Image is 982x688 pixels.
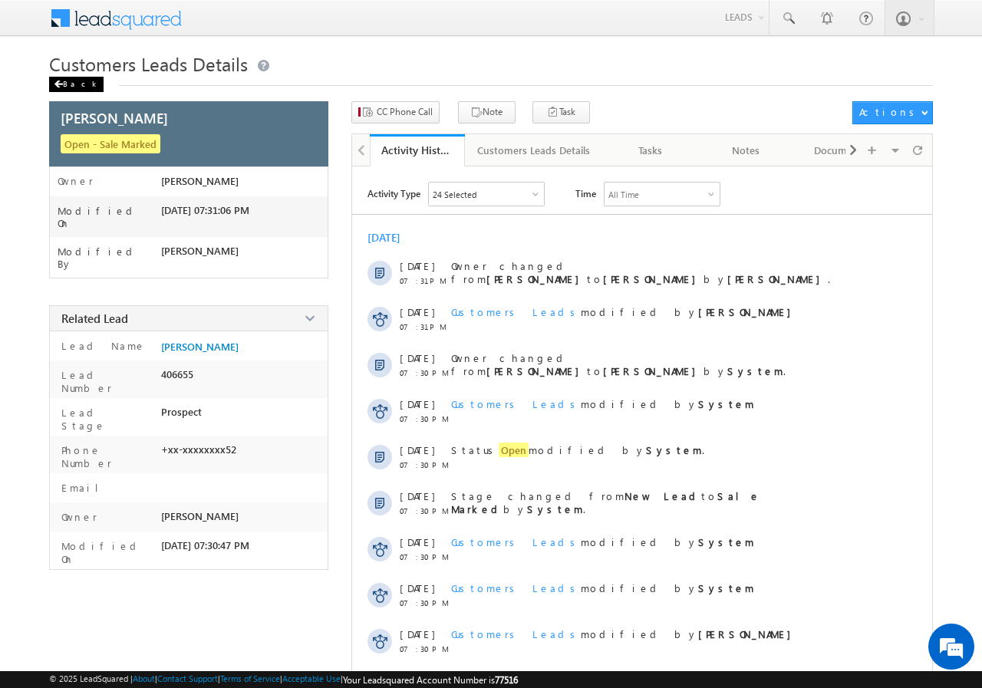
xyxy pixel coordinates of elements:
label: Owner [58,510,97,523]
div: Notes [711,141,780,160]
span: modified by [451,581,754,594]
strong: Sale Marked [451,489,760,515]
strong: System [527,502,583,515]
span: [DATE] [400,305,434,318]
strong: [PERSON_NAME] [698,305,799,318]
span: Status modified by . [451,443,704,457]
strong: System [698,397,754,410]
a: Terms of Service [220,673,280,683]
span: +xx-xxxxxxxx52 [161,443,236,456]
span: 07:30 PM [400,460,446,469]
span: Owner changed from to by . [451,351,786,377]
span: [DATE] [400,627,434,640]
label: Modified By [58,245,161,270]
button: Task [532,101,590,123]
label: Modified On [58,539,154,565]
span: [DATE] [400,259,434,272]
span: Customers Leads [451,305,581,318]
span: [DATE] [400,397,434,410]
label: Phone Number [58,443,154,469]
a: Documents [794,134,889,166]
div: All Time [608,189,639,199]
strong: [PERSON_NAME] [698,627,799,640]
label: Modified On [58,205,161,229]
span: Customers Leads [451,535,581,548]
div: Back [49,77,104,92]
span: [DATE] [400,581,434,594]
span: Activity Type [367,182,420,205]
span: [PERSON_NAME] [161,175,239,187]
div: Tasks [616,141,685,160]
a: Notes [699,134,794,166]
button: Note [458,101,516,123]
span: [DATE] [400,351,434,364]
span: Customers Leads [451,581,581,594]
span: Time [575,182,596,205]
div: Customers Leads Details [477,141,590,160]
span: 07:30 PM [400,644,446,653]
span: [PERSON_NAME] [161,245,239,257]
span: CC Phone Call [377,105,433,119]
span: 07:31 PM [400,276,446,285]
button: Actions [852,101,933,124]
span: [PERSON_NAME] [61,108,168,127]
span: [PERSON_NAME] [161,510,239,522]
strong: [PERSON_NAME] [603,364,704,377]
label: Lead Number [58,368,154,394]
span: © 2025 LeadSquared | | | | | [49,673,518,686]
span: Prospect [161,406,202,418]
span: modified by [451,397,754,410]
a: Tasks [604,134,699,166]
strong: [PERSON_NAME] [727,272,828,285]
div: Documents [806,141,875,160]
span: [DATE] 07:30:47 PM [161,539,249,551]
span: [DATE] [400,443,434,456]
span: Customers Leads Details [49,51,248,76]
span: 77516 [495,674,518,686]
span: 07:30 PM [400,552,446,561]
li: Activity History [370,134,465,165]
label: Owner [58,175,94,187]
strong: System [698,535,754,548]
div: 24 Selected [433,189,476,199]
span: 07:30 PM [400,506,446,515]
button: CC Phone Call [351,101,440,123]
strong: System [727,364,783,377]
div: Actions [859,105,920,119]
a: Activity History [370,134,465,166]
span: 07:31 PM [400,322,446,331]
span: [DATE] [400,535,434,548]
span: 07:30 PM [400,368,446,377]
span: Open [499,443,529,457]
a: Contact Support [157,673,218,683]
span: 07:30 PM [400,414,446,423]
span: Customers Leads [451,397,581,410]
span: modified by [451,627,799,640]
span: Customers Leads [451,627,581,640]
span: modified by [451,535,754,548]
strong: [PERSON_NAME] [486,272,587,285]
label: Lead Stage [58,406,154,432]
a: Acceptable Use [282,673,341,683]
strong: System [698,581,754,594]
span: modified by [451,305,799,318]
div: Activity History [381,143,453,157]
strong: [PERSON_NAME] [486,364,587,377]
a: Customers Leads Details [465,134,604,166]
span: Stage changed from to by . [451,489,760,515]
span: Owner changed from to by . [451,259,830,285]
strong: System [646,443,702,456]
div: [DATE] [367,230,417,245]
span: 07:30 PM [400,598,446,607]
span: Related Lead [61,311,128,326]
span: Open - Sale Marked [61,134,160,153]
strong: New Lead [624,489,701,502]
span: Your Leadsquared Account Number is [343,674,518,686]
label: Email [58,481,110,494]
label: Lead Name [58,339,146,352]
strong: [PERSON_NAME] [603,272,704,285]
a: About [133,673,155,683]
